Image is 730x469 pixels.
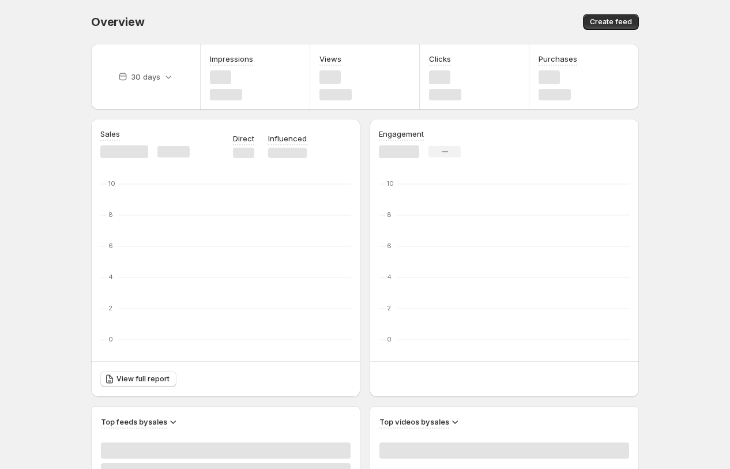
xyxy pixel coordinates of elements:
h3: Clicks [429,53,451,65]
span: Create feed [590,17,632,27]
h3: Views [319,53,341,65]
h3: Impressions [210,53,253,65]
h3: Sales [100,128,120,140]
text: 6 [387,242,392,250]
h3: Purchases [539,53,577,65]
text: 10 [387,179,394,187]
text: 10 [108,179,115,187]
p: Direct [233,133,254,144]
span: Overview [91,15,144,29]
text: 8 [387,211,392,219]
p: Influenced [268,133,307,144]
text: 0 [387,335,392,343]
text: 2 [108,304,112,312]
p: 30 days [131,71,160,82]
text: 6 [108,242,113,250]
a: View full report [100,371,176,387]
text: 4 [387,273,392,281]
h3: Top videos by sales [379,416,449,427]
text: 8 [108,211,113,219]
h3: Engagement [379,128,424,140]
text: 4 [108,273,113,281]
button: Create feed [583,14,639,30]
text: 0 [108,335,113,343]
span: View full report [116,374,170,384]
h3: Top feeds by sales [101,416,167,427]
text: 2 [387,304,391,312]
